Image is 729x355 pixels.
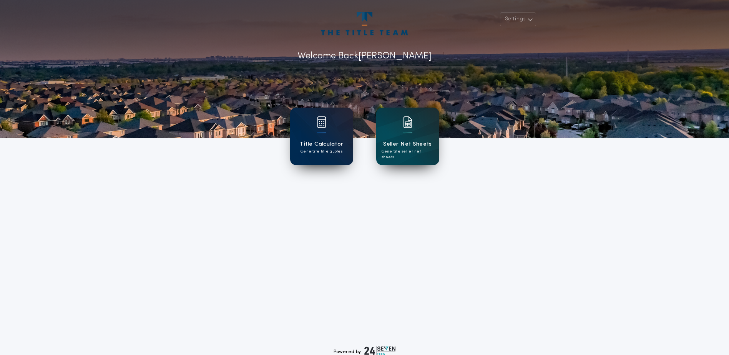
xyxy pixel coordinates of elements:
[301,149,342,154] p: Generate title quotes
[297,49,432,63] p: Welcome Back [PERSON_NAME]
[290,108,353,165] a: card iconTitle CalculatorGenerate title quotes
[321,12,407,35] img: account-logo
[382,149,434,160] p: Generate seller net sheets
[376,108,439,165] a: card iconSeller Net SheetsGenerate seller net sheets
[299,140,343,149] h1: Title Calculator
[383,140,432,149] h1: Seller Net Sheets
[500,12,536,26] button: Settings
[403,116,412,128] img: card icon
[317,116,326,128] img: card icon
